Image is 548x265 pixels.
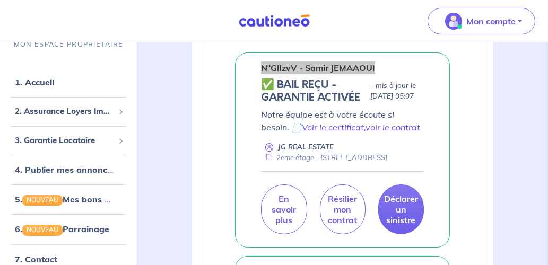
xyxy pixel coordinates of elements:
p: En savoir plus [272,193,296,225]
a: Résilier mon contrat [320,184,366,234]
div: 4. Publier mes annonces [4,159,133,180]
p: n°GlIzvV - Samir JEMAAOUI [261,61,375,74]
a: En savoir plus [261,184,307,234]
span: 2. Assurance Loyers Impayés [15,105,114,118]
div: 1. Accueil [4,72,133,93]
button: illu_account_valid_menu.svgMon compte [428,8,535,34]
div: 6.NOUVEAUParrainage [4,218,133,240]
div: 2eme étage - [STREET_ADDRESS] [261,153,387,163]
a: Voir le certificat [302,122,364,132]
p: Mon compte [466,15,516,28]
p: Notre équipe est à votre écoute si besoin. 📄 , [261,108,424,134]
div: state: CONTRACT-VALIDATED, Context: MORE-THAN-6-MONTHS,MAYBE-CERTIFICATE,ALONE,LESSOR-DOCUMENTS [261,78,424,104]
div: 5.NOUVEAUMes bons plans [4,189,133,210]
a: Déclarer un sinistre [378,184,424,234]
p: - mis à jour le [DATE] 05:07 [370,81,424,102]
div: 3. Garantie Locataire [4,130,133,151]
a: 1. Accueil [15,77,54,87]
h5: ✅ BAIL REÇU - GARANTIE ACTIVÉE [261,78,366,104]
img: Cautioneo [234,14,314,28]
div: 2. Assurance Loyers Impayés [4,101,133,122]
img: illu_account_valid_menu.svg [445,13,462,30]
a: 7. Contact [15,254,57,264]
a: 4. Publier mes annonces [15,164,116,175]
p: JG REAL ESTATE [278,142,334,152]
a: voir le contrat [366,122,420,132]
a: 6.NOUVEAUParrainage [15,224,109,234]
p: MON ESPACE PROPRIÉTAIRE [14,39,123,49]
p: Résilier mon contrat [328,193,357,225]
span: 3. Garantie Locataire [15,135,114,147]
a: 5.NOUVEAUMes bons plans [15,194,127,205]
p: Déclarer un sinistre [384,193,418,225]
